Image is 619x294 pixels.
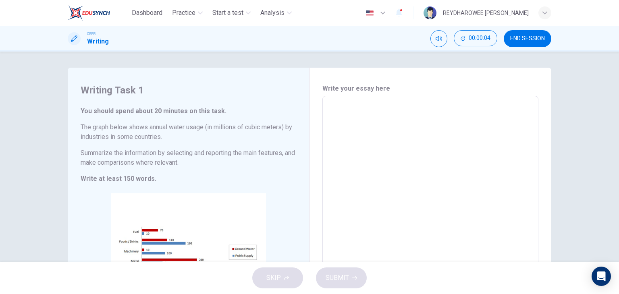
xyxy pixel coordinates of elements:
span: Start a test [212,8,243,18]
button: END SESSION [504,30,551,47]
button: Dashboard [129,6,166,20]
img: Profile picture [424,6,436,19]
img: en [365,10,375,16]
strong: Write at least 150 words. [81,175,156,182]
h1: Writing [87,37,109,46]
span: Practice [172,8,195,18]
a: EduSynch logo [68,5,129,21]
button: Start a test [209,6,254,20]
h6: You should spend about 20 minutes on this task. [81,106,296,116]
div: Open Intercom Messenger [592,267,611,286]
h6: Summarize the information by selecting and reporting the main features, and make comparisons wher... [81,148,296,168]
span: Dashboard [132,8,162,18]
div: Mute [430,30,447,47]
button: Practice [169,6,206,20]
span: END SESSION [510,35,545,42]
img: EduSynch logo [68,5,110,21]
button: Analysis [257,6,295,20]
span: CEFR [87,31,96,37]
button: 00:00:04 [454,30,497,46]
span: Analysis [260,8,285,18]
div: Hide [454,30,497,47]
span: 00:00:04 [469,35,490,41]
h6: Write your essay here [322,84,538,93]
h4: Writing Task 1 [81,84,296,97]
div: REYDHAROWEE [PERSON_NAME] [443,8,529,18]
h6: The graph below shows annual water usage (in millions of cubic meters) by industries in some coun... [81,122,296,142]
